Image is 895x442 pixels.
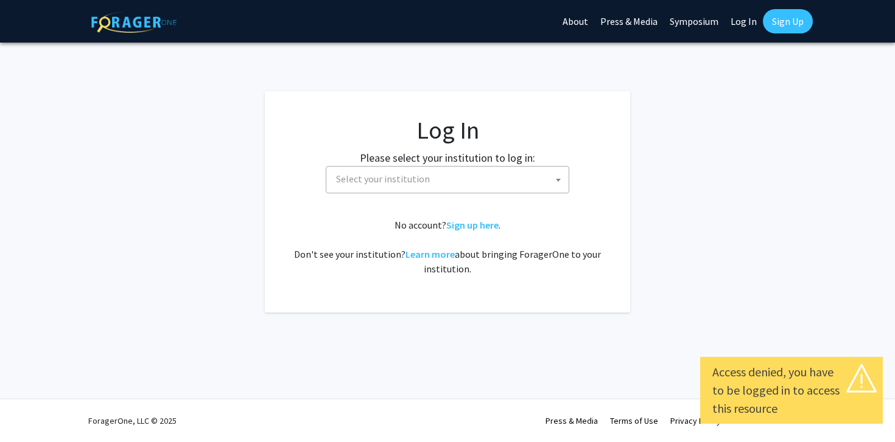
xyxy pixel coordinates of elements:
span: Select your institution [326,166,569,193]
h1: Log In [289,116,606,145]
a: Sign Up [763,9,813,33]
span: Select your institution [331,167,569,192]
a: Learn more about bringing ForagerOne to your institution [405,248,455,260]
a: Privacy Policy [670,415,721,426]
a: Sign up here [446,219,499,231]
div: No account? . Don't see your institution? about bringing ForagerOne to your institution. [289,218,606,276]
a: Press & Media [546,415,598,426]
img: ForagerOne Logo [91,12,177,33]
span: Select your institution [336,173,430,185]
div: Access denied, you have to be logged in to access this resource [712,363,871,418]
a: Terms of Use [610,415,658,426]
div: ForagerOne, LLC © 2025 [88,399,177,442]
label: Please select your institution to log in: [360,150,535,166]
